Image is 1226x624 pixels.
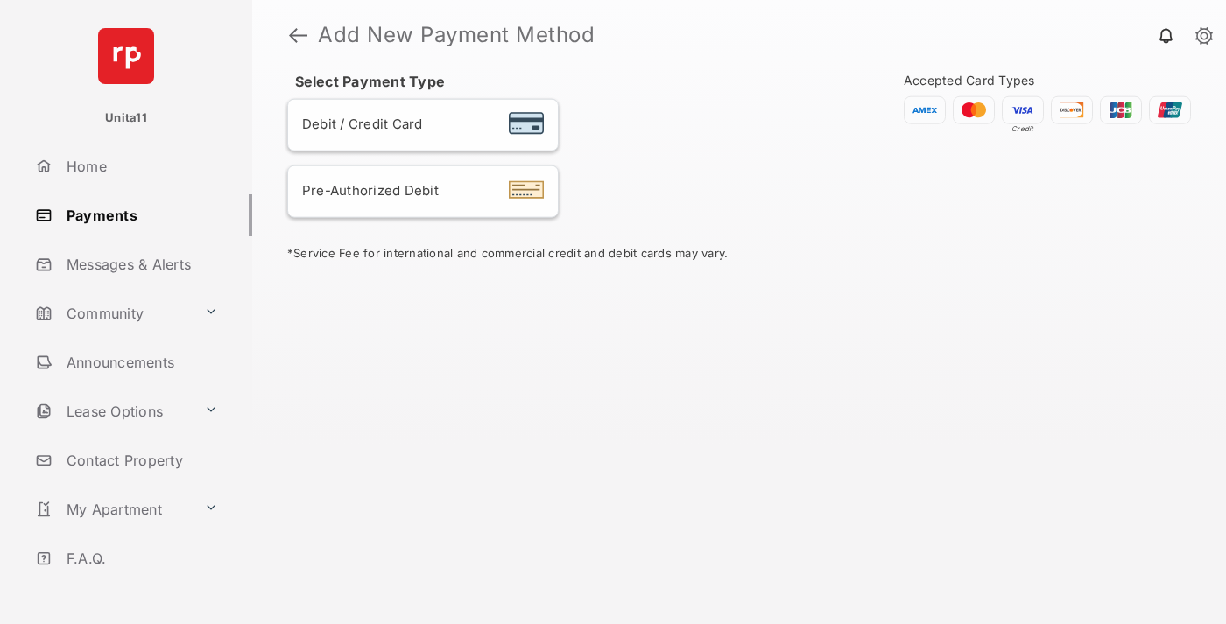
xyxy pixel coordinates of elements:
[98,28,154,84] img: svg+xml;base64,PHN2ZyB4bWxucz0iaHR0cDovL3d3dy53My5vcmcvMjAwMC9zdmciIHdpZHRoPSI2NCIgaGVpZ2h0PSI2NC...
[318,25,595,46] strong: Add New Payment Method
[105,109,147,127] p: Unita11
[28,439,252,481] a: Contact Property
[28,390,197,432] a: Lease Options
[302,115,423,131] span: Debit / Credit Card
[28,292,197,334] a: Community
[287,246,1191,263] div: * Service Fee for international and commercial credit and debit cards may vary.
[287,73,813,90] h4: Select Payment Type
[28,243,252,285] a: Messages & Alerts
[302,181,439,198] span: Pre-Authorized Debit
[28,488,197,530] a: My Apartment
[28,341,252,383] a: Announcements
[904,73,1042,88] span: Accepted Card Types
[28,537,252,579] a: F.A.Q.
[28,194,252,236] a: Payments
[28,145,252,187] a: Home
[1002,124,1044,133] span: Credit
